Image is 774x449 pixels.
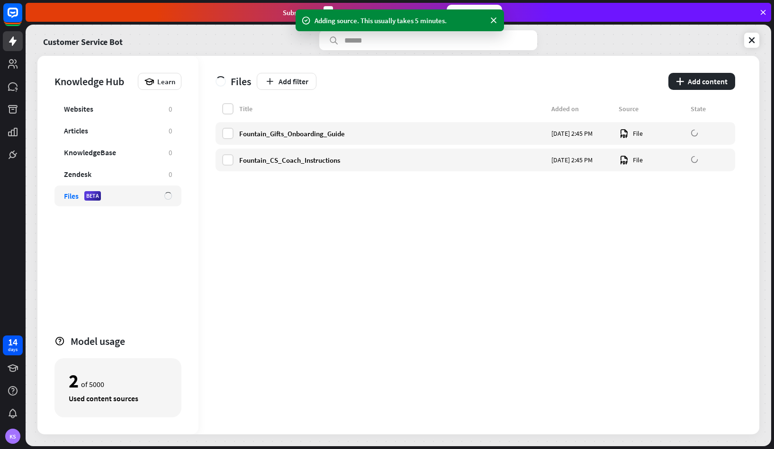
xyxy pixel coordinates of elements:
div: 14 [8,338,18,346]
div: Model usage [71,335,181,348]
div: Subscribe now [447,5,502,20]
div: Source [619,105,685,113]
div: Websites [64,104,93,114]
div: Articles [64,126,88,135]
div: 0 [169,148,172,157]
div: Files [64,191,79,201]
div: State [691,105,729,113]
div: Knowledge Hub [54,75,133,88]
div: Files [216,75,251,88]
div: Adding source. This usually takes 5 minutes. [315,16,485,26]
div: KnowledgeBase [64,148,116,157]
div: File [619,128,685,139]
span: Learn [157,77,175,86]
div: of 5000 [69,373,167,389]
a: 14 days [3,335,23,355]
i: plus [676,78,684,85]
a: Customer Service Bot [43,30,123,50]
div: 0 [169,170,172,179]
div: Added on [551,105,613,113]
div: KS [5,429,20,444]
button: plusAdd content [668,73,735,90]
div: File [619,155,685,165]
div: days [8,346,18,353]
div: Fountain_CS_Coach_Instructions [239,156,546,165]
div: Subscribe in days to get your first month for $1 [283,6,439,19]
div: 2 [69,373,79,389]
div: [DATE] 2:45 PM [551,129,613,138]
div: Title [239,105,546,113]
div: 3 [324,6,333,19]
div: Zendesk [64,169,91,179]
button: Open LiveChat chat widget [8,4,36,32]
div: 0 [169,105,172,114]
div: 0 [169,126,172,135]
div: [DATE] 2:45 PM [551,156,613,164]
div: Used content sources [69,394,167,403]
div: BETA [84,191,101,201]
button: Add filter [257,73,316,90]
div: Fountain_Gifts_Onboarding_Guide [239,129,546,138]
